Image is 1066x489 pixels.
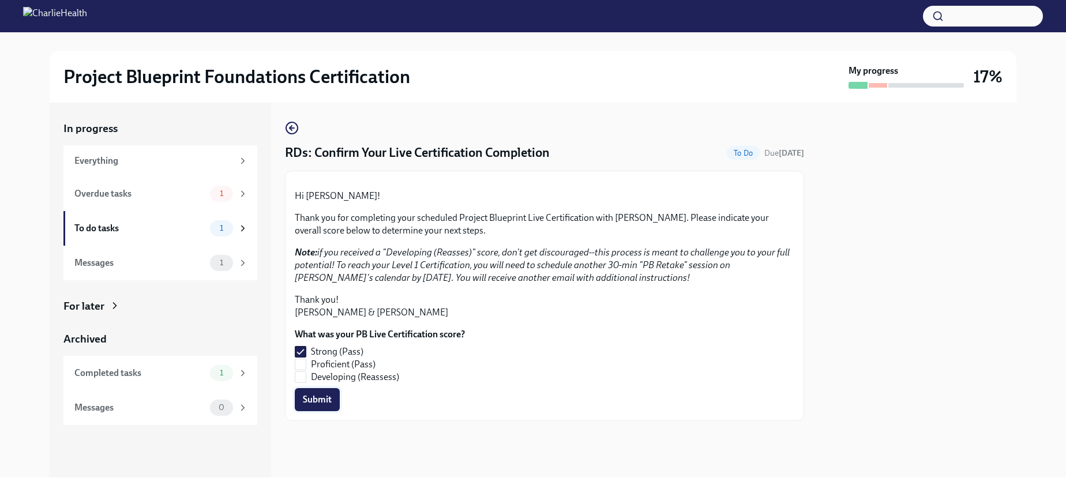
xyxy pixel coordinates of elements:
div: To do tasks [74,222,205,235]
span: 1 [213,258,230,267]
p: Hi [PERSON_NAME]! [295,190,794,202]
a: For later [63,299,257,314]
img: CharlieHealth [23,7,87,25]
span: Due [764,148,804,158]
div: Everything [74,155,233,167]
a: To do tasks1 [63,211,257,246]
a: Archived [63,332,257,347]
span: Strong (Pass) [311,345,363,358]
span: 1 [213,224,230,232]
span: Proficient (Pass) [311,358,376,371]
strong: [DATE] [779,148,804,158]
span: 1 [213,368,230,377]
a: Everything [63,145,257,176]
h3: 17% [973,66,1003,87]
h4: RDs: Confirm Your Live Certification Completion [285,144,550,161]
span: Developing (Reassess) [311,371,399,383]
div: For later [63,299,104,314]
div: Overdue tasks [74,187,205,200]
a: Messages1 [63,246,257,280]
p: Thank you for completing your scheduled Project Blueprint Live Certification with [PERSON_NAME]. ... [295,212,794,237]
div: Completed tasks [74,367,205,379]
span: Submit [303,394,332,405]
label: What was your PB Live Certification score? [295,328,465,341]
h2: Project Blueprint Foundations Certification [63,65,410,88]
a: In progress [63,121,257,136]
span: To Do [727,149,760,157]
span: 0 [212,403,231,412]
button: Submit [295,388,340,411]
div: Messages [74,401,205,414]
a: Overdue tasks1 [63,176,257,211]
strong: My progress [849,65,898,77]
p: Thank you! [PERSON_NAME] & [PERSON_NAME] [295,294,794,319]
em: if you received a "Developing (Reasses)" score, don't get discouraged--this process is meant to c... [295,247,790,283]
div: Messages [74,257,205,269]
strong: Note: [295,247,317,258]
span: 1 [213,189,230,198]
a: Messages0 [63,390,257,425]
a: Completed tasks1 [63,356,257,390]
span: September 15th, 2025 11:00 [764,148,804,159]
